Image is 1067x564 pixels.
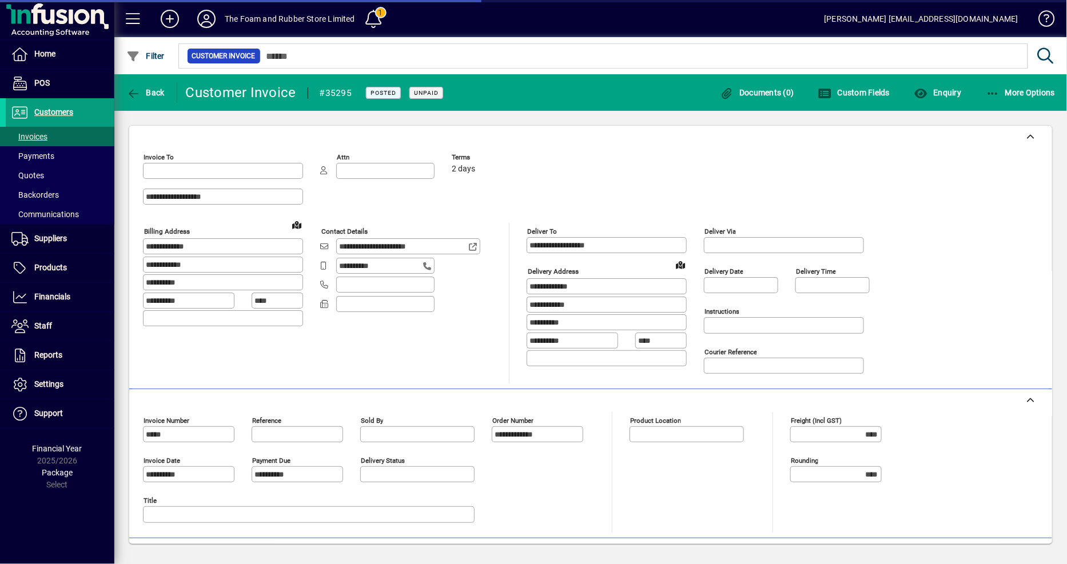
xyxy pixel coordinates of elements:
span: Quotes [11,171,44,180]
mat-label: Rounding [791,457,818,465]
span: Custom Fields [818,88,890,97]
span: Support [34,409,63,418]
button: Profile [188,9,225,29]
mat-label: Order number [492,417,533,425]
span: 2 days [452,165,475,174]
mat-label: Title [144,497,157,505]
a: Products [6,254,114,282]
a: POS [6,69,114,98]
a: View on map [288,215,306,234]
span: Suppliers [34,234,67,243]
span: Customer Invoice [192,50,256,62]
span: Reports [34,350,62,359]
span: Filter [126,51,165,61]
mat-label: Deliver via [704,227,736,235]
mat-label: Delivery time [796,267,836,275]
span: Unpaid [414,89,439,97]
span: Staff [34,321,52,330]
a: Quotes [6,166,114,185]
mat-label: Attn [337,153,349,161]
button: Filter [124,46,168,66]
a: Financials [6,283,114,311]
span: Communications [11,210,79,219]
span: Settings [34,379,63,389]
div: Customer Invoice [186,83,296,102]
span: Back [126,88,165,97]
a: Settings [6,370,114,399]
span: Posted [371,89,396,97]
mat-label: Delivery date [704,267,743,275]
div: The Foam and Rubber Store Limited [225,10,355,28]
mat-label: Instructions [704,307,739,315]
mat-label: Product location [630,417,681,425]
mat-label: Delivery status [361,457,405,465]
mat-label: Deliver To [527,227,557,235]
div: #35295 [320,84,352,102]
a: Communications [6,205,114,224]
a: Staff [6,312,114,341]
span: More Options [986,88,1056,97]
span: Financials [34,292,70,301]
app-page-header-button: Back [114,82,177,103]
button: Add [152,9,188,29]
a: Suppliers [6,225,114,253]
span: Products [34,263,67,272]
span: Customers [34,107,73,117]
a: Reports [6,341,114,370]
mat-label: Payment due [252,457,290,465]
button: Back [124,82,168,103]
span: Payments [11,151,54,161]
span: Invoices [11,132,47,141]
span: Financial Year [33,444,82,453]
mat-label: Reference [252,417,281,425]
mat-label: Invoice number [144,417,189,425]
a: Payments [6,146,114,166]
span: Home [34,49,55,58]
a: Support [6,399,114,428]
span: Package [42,468,73,477]
mat-label: Sold by [361,417,383,425]
span: Terms [452,154,520,161]
button: More Options [983,82,1058,103]
div: [PERSON_NAME] [EMAIL_ADDRESS][DOMAIN_NAME] [825,10,1018,28]
span: Backorders [11,190,59,199]
span: Documents (0) [720,88,794,97]
button: Enquiry [911,82,964,103]
a: Backorders [6,185,114,205]
span: POS [34,78,50,87]
a: Knowledge Base [1030,2,1053,39]
a: Invoices [6,127,114,146]
mat-label: Invoice date [144,457,180,465]
mat-label: Invoice To [144,153,174,161]
mat-label: Courier Reference [704,348,757,356]
mat-label: Freight (incl GST) [791,417,842,425]
button: Custom Fields [815,82,893,103]
a: View on map [671,255,690,274]
a: Home [6,40,114,69]
span: Enquiry [914,88,961,97]
button: Documents (0) [717,82,797,103]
